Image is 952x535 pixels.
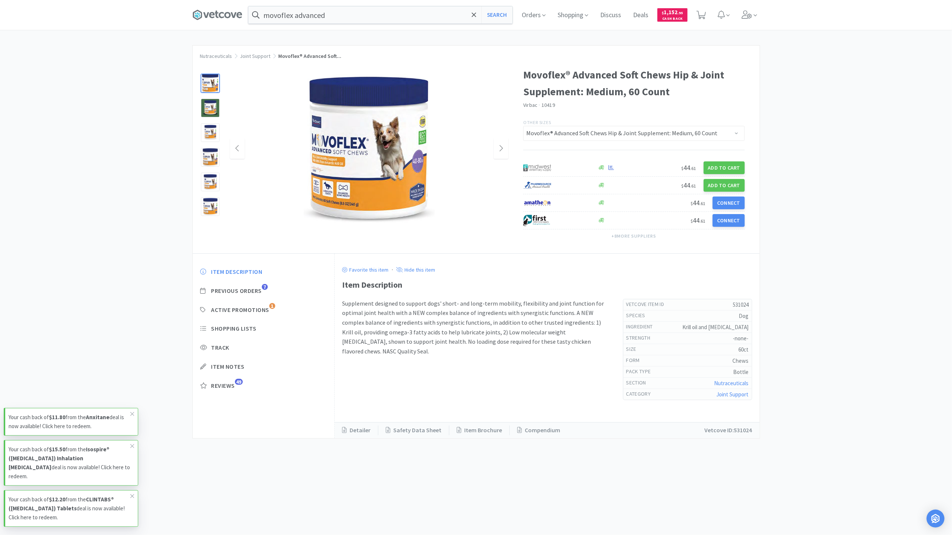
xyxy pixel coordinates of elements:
a: $1,152.95Cash Back [657,5,688,25]
span: $ [662,10,664,15]
h5: Bottle [657,368,748,376]
span: . 61 [691,166,696,171]
span: $ [691,218,693,224]
p: Favorite this item [347,266,388,273]
h5: 60ct [642,346,749,353]
div: · [392,265,393,275]
span: Track [211,344,230,352]
h5: Chews [646,357,749,365]
strong: $15.50 [49,446,65,453]
strong: $11.80 [49,414,65,421]
strong: Isospire® ([MEDICAL_DATA]) Inhalation [MEDICAL_DATA] [9,446,109,471]
span: 49 [235,379,243,385]
p: Your cash back of from the deal is now available! Click here to redeem. [9,445,130,481]
span: . 61 [691,183,696,189]
span: $ [682,183,684,189]
a: Item Brochure [449,426,510,435]
h1: Movoflex® Advanced Soft Chews Hip & Joint Supplement: Medium, 60 Count [523,67,745,100]
img: c86264a37629486a8614afd726c9ee0b_370709.jpeg [304,74,435,223]
span: $ [682,166,684,171]
div: Open Intercom Messenger [927,510,945,528]
p: Other Sizes [523,119,745,126]
input: Search by item, sku, manufacturer, ingredient, size... [248,6,512,24]
a: Joint Support [240,53,271,59]
span: Active Promotions [211,306,270,314]
h6: size [626,346,642,353]
h6: Vetcove Item Id [626,301,670,308]
h5: 531024 [670,301,748,309]
p: Your cash back of from the deal is now available! Click here to redeem. [9,495,130,522]
h6: ingredient [626,323,659,331]
a: Compendium [510,426,568,435]
a: Joint Support [717,391,749,398]
span: Cash Back [662,17,683,22]
button: Connect [713,214,744,227]
strong: $12.20 [49,496,65,503]
p: Supplement designed to support dogs' short- and long-term mobility, flexibility and joint functio... [342,299,608,356]
img: 67d67680309e4a0bb49a5ff0391dcc42_6.png [523,215,551,226]
h6: strength [626,334,656,342]
strong: Anxitane [86,414,109,421]
span: 10419 [542,102,555,108]
span: Reviews [211,382,235,390]
span: · [539,102,540,108]
p: Hide this item [403,266,435,273]
h6: Section [626,379,652,387]
span: Movoflex® Advanced Soft... [279,53,342,59]
span: . 61 [700,218,705,224]
span: 44 [682,181,696,189]
h6: pack type [626,368,657,375]
span: 1,152 [662,9,683,16]
h5: Krill oil and [MEDICAL_DATA] [659,323,749,331]
button: +8more suppliers [608,231,660,241]
a: Nutraceuticals [714,380,749,387]
h6: Category [626,390,657,398]
span: Shopping Lists [211,325,257,333]
span: . 95 [677,10,683,15]
a: Discuss [597,12,624,19]
h6: Species [626,312,651,319]
span: 44 [682,163,696,172]
p: Your cash back of from the deal is now available! Click here to redeem. [9,413,130,431]
a: Virbac [523,102,538,108]
h5: -none- [656,334,748,342]
span: Previous Orders [211,287,262,295]
button: Connect [713,197,744,209]
span: 1 [269,303,275,309]
span: 7 [262,284,268,290]
span: 44 [691,198,705,207]
span: Item Notes [211,363,245,371]
a: Nutraceuticals [200,53,232,59]
img: 4dd14cff54a648ac9e977f0c5da9bc2e_5.png [523,162,551,173]
p: Vetcove ID: 531024 [705,426,752,435]
span: 44 [691,216,705,225]
img: 3331a67d23dc422aa21b1ec98afbf632_11.png [523,197,551,208]
h5: Dog [651,312,749,320]
div: Item Description [342,278,752,291]
span: $ [691,201,693,206]
img: 7915dbd3f8974342a4dc3feb8efc1740_58.png [523,180,551,191]
button: Search [481,6,512,24]
span: . 61 [700,201,705,206]
button: Add to Cart [704,161,745,174]
a: Deals [630,12,651,19]
button: Add to Cart [704,179,745,192]
a: Detailer [342,426,378,435]
a: Safety Data Sheet [378,426,449,435]
span: Item Description [211,268,263,276]
h6: form [626,357,646,364]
